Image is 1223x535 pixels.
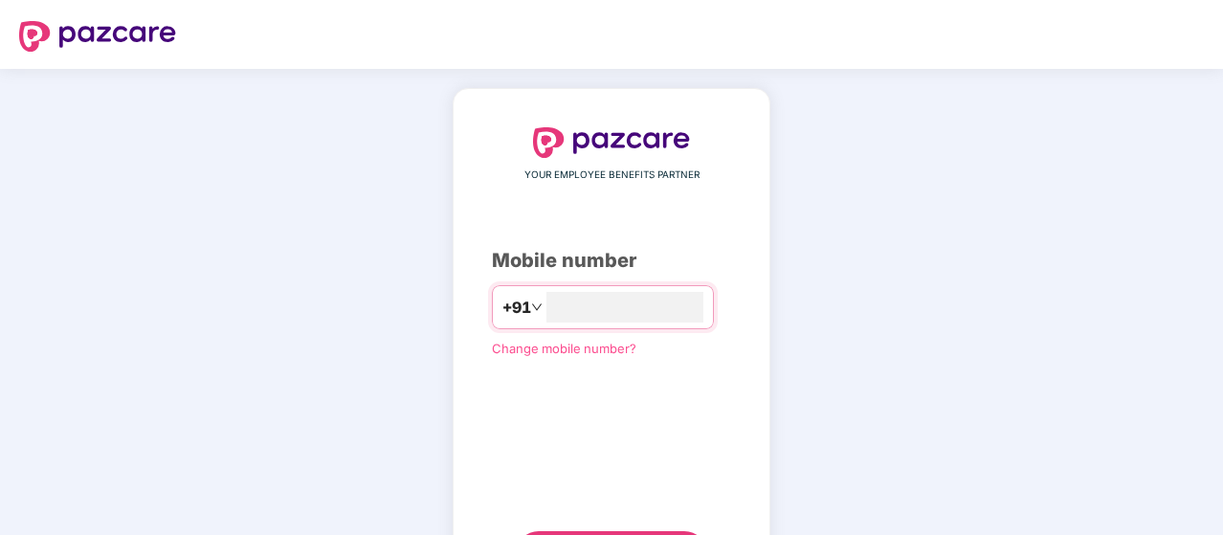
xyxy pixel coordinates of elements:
[524,167,700,183] span: YOUR EMPLOYEE BENEFITS PARTNER
[533,127,690,158] img: logo
[531,301,543,313] span: down
[502,296,531,320] span: +91
[492,341,636,356] a: Change mobile number?
[19,21,176,52] img: logo
[492,246,731,276] div: Mobile number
